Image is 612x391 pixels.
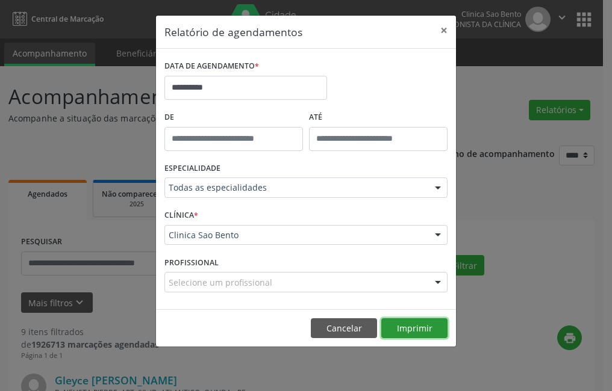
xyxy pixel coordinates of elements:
button: Cancelar [311,318,377,339]
label: ESPECIALIDADE [164,159,220,178]
span: Clinica Sao Bento [169,229,423,241]
button: Close [432,16,456,45]
span: Selecione um profissional [169,276,272,289]
button: Imprimir [381,318,448,339]
label: DATA DE AGENDAMENTO [164,57,259,76]
label: ATÉ [309,108,448,127]
label: PROFISSIONAL [164,253,219,272]
h5: Relatório de agendamentos [164,24,302,40]
label: CLÍNICA [164,206,198,225]
label: De [164,108,303,127]
span: Todas as especialidades [169,182,423,194]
